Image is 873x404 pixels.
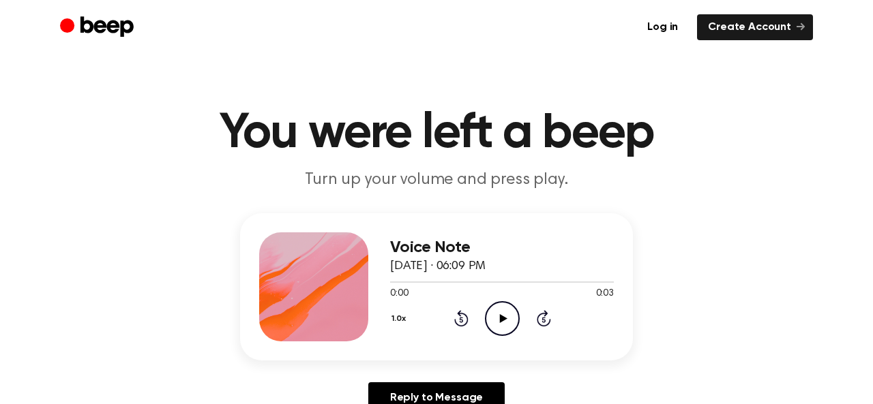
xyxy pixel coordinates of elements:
span: 0:00 [390,287,408,301]
a: Create Account [697,14,813,40]
h1: You were left a beep [87,109,786,158]
p: Turn up your volume and press play. [175,169,698,191]
span: [DATE] · 06:09 PM [390,260,486,273]
button: 1.0x [390,307,411,330]
h3: Voice Note [390,238,614,257]
a: Beep [60,14,137,41]
a: Log in [636,14,689,40]
span: 0:03 [596,287,614,301]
